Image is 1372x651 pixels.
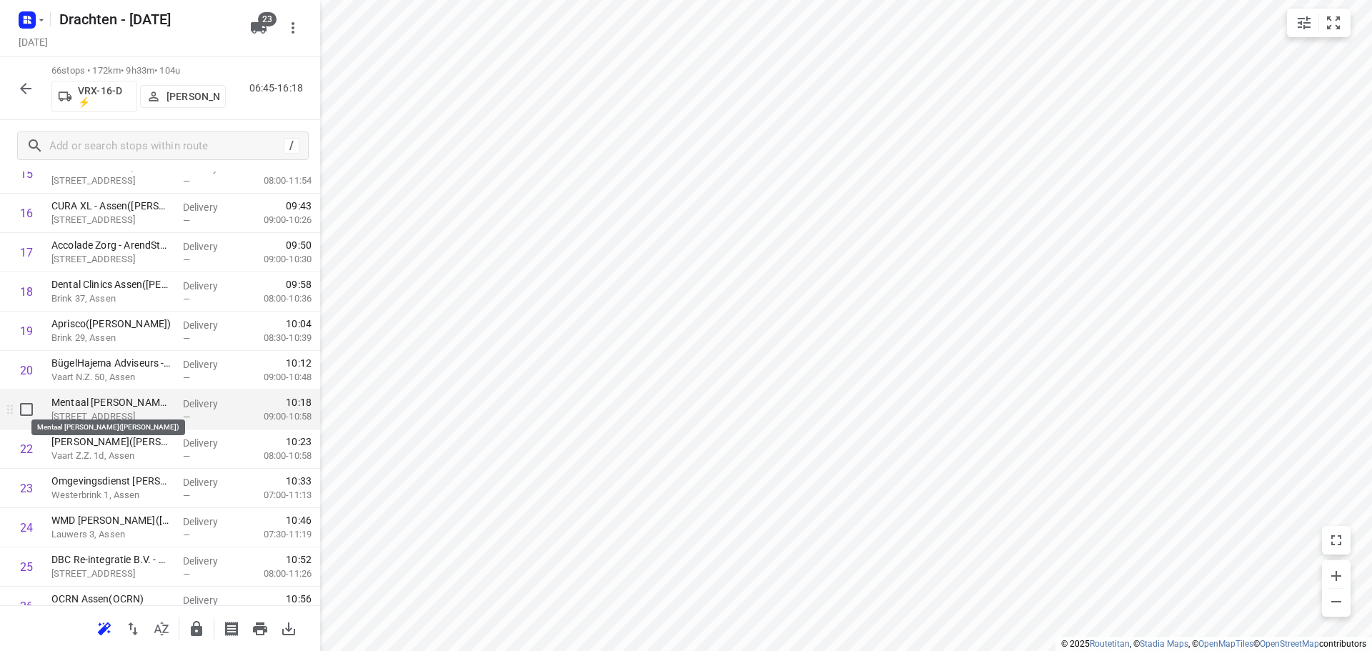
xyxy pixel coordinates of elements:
p: Lauwers 3, Assen [51,527,171,542]
span: Print route [246,621,274,635]
span: Select [12,395,41,424]
p: 08:00-11:54 [241,174,312,188]
p: 08:00-11:26 [241,567,312,581]
div: 25 [20,560,33,574]
p: Westerbrink 1, Assen [51,488,171,502]
span: 10:04 [286,317,312,331]
span: 10:12 [286,356,312,370]
div: 26 [20,600,33,613]
span: 10:18 [286,395,312,409]
p: WMD Drinkwater Assen(Joop van der Aa) [51,513,171,527]
p: 09:00-10:30 [241,252,312,267]
p: [PERSON_NAME] [166,91,219,102]
span: — [183,490,190,501]
p: VRX-16-D ⚡ [78,85,131,108]
span: 10:56 [286,592,312,606]
span: 10:33 [286,474,312,488]
a: Routetitan [1090,639,1130,649]
span: Reoptimize route [90,621,119,635]
div: 18 [20,285,33,299]
h5: Drachten - [DATE] [54,8,239,31]
p: OCRN Assen(OCRN) [51,592,171,606]
span: — [183,412,190,422]
p: 07:30-11:19 [241,527,312,542]
span: Sort by time window [147,621,176,635]
p: 06:45-16:18 [249,81,309,96]
p: Brink 37, Assen [51,292,171,306]
p: Dental Clinics Assen([PERSON_NAME]) [51,277,171,292]
p: 09:00-10:26 [241,213,312,227]
p: [STREET_ADDRESS] [51,174,171,188]
input: Add or search stops within route [49,135,284,157]
p: DBC Re-integratie B.V. - Assen(Kris Masselink) [51,552,171,567]
p: Mentaal [PERSON_NAME]([PERSON_NAME]) [51,395,171,409]
p: BügelHajema Adviseurs - Assen(Marijn Menger) [51,356,171,370]
button: Map settings [1290,9,1318,37]
span: 10:23 [286,434,312,449]
p: 09:00-10:48 [241,370,312,384]
p: Delivery [183,357,236,372]
div: 19 [20,324,33,338]
div: 24 [20,521,33,535]
div: / [284,138,299,154]
button: [PERSON_NAME] [140,85,226,108]
p: 08:00-10:36 [241,292,312,306]
span: — [183,215,190,226]
span: Download route [274,621,303,635]
button: 23 [244,14,273,42]
span: — [183,569,190,580]
p: 66 stops • 172km • 9h33m • 104u [51,64,226,78]
span: Print shipping labels [217,621,246,635]
p: Delivery [183,475,236,490]
span: — [183,530,190,540]
a: OpenStreetMap [1260,639,1319,649]
div: 17 [20,246,33,259]
span: — [183,294,190,304]
span: 23 [258,12,277,26]
p: Delivery [183,436,236,450]
div: 15 [20,167,33,181]
li: © 2025 , © , © © contributors [1061,639,1366,649]
p: Delivery [183,279,236,293]
p: 07:00-11:13 [241,488,312,502]
p: Groningerstraat 25, Assen [51,252,171,267]
span: — [183,372,190,383]
div: 20 [20,364,33,377]
p: Delivery [183,397,236,411]
h5: [DATE] [13,34,54,50]
a: Stadia Maps [1140,639,1188,649]
p: Accolade Zorg - ArendState(Marlies Koopmans) [51,238,171,252]
span: 10:46 [286,513,312,527]
p: Omgevingsdienst Drenthe - Assen(Niels Reurink) [51,474,171,488]
p: [STREET_ADDRESS] [51,567,171,581]
p: Delivery [183,515,236,529]
span: 10:52 [286,552,312,567]
button: Fit zoom [1319,9,1348,37]
span: — [183,333,190,344]
p: [STREET_ADDRESS] [51,213,171,227]
div: 22 [20,442,33,456]
p: 09:00-10:58 [241,409,312,424]
p: Delivery [183,239,236,254]
span: 09:43 [286,199,312,213]
span: 09:58 [286,277,312,292]
div: 23 [20,482,33,495]
span: — [183,254,190,265]
p: Doctor Nassaulaan 9, Assen [51,409,171,424]
p: [PERSON_NAME]([PERSON_NAME]) [51,434,171,449]
p: Brink 29, Assen [51,331,171,345]
span: 09:50 [286,238,312,252]
p: 08:00-10:58 [241,449,312,463]
span: — [183,176,190,187]
p: Delivery [183,200,236,214]
div: 16 [20,207,33,220]
p: 08:30-10:39 [241,331,312,345]
button: Lock route [182,615,211,643]
p: Vaart Z.Z. 1d, Assen [51,449,171,463]
p: Delivery [183,318,236,332]
div: small contained button group [1287,9,1351,37]
span: — [183,451,190,462]
p: Vaart N.Z. 50, Assen [51,370,171,384]
p: Delivery [183,554,236,568]
p: CURA XL - Assen(Désiré Huussen ) [51,199,171,213]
